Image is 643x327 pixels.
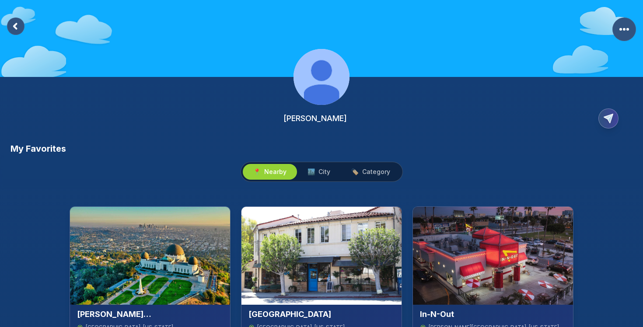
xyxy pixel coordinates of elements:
[362,167,390,176] span: Category
[413,207,573,305] img: In-N-Out
[248,308,331,320] h3: [GEOGRAPHIC_DATA]
[241,207,402,305] img: Beachwood Cafe
[77,308,223,320] h3: [PERSON_NAME][GEOGRAPHIC_DATA]
[243,164,297,180] button: 📍Nearby
[341,164,401,180] button: 🏷️Category
[612,17,636,41] button: More Options
[294,49,349,105] img: Profile Image
[351,167,359,176] span: 🏷️
[318,167,330,176] span: City
[595,105,633,132] button: Copy Profile Link
[264,167,287,176] span: Nearby
[253,167,261,176] span: 📍
[308,167,315,176] span: 🏙️
[297,164,341,180] button: 🏙️City
[420,308,454,320] h3: In-N-Out
[283,112,347,125] h2: [PERSON_NAME]
[10,143,66,155] h3: My Favorites
[70,207,230,305] img: Griffith Observatory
